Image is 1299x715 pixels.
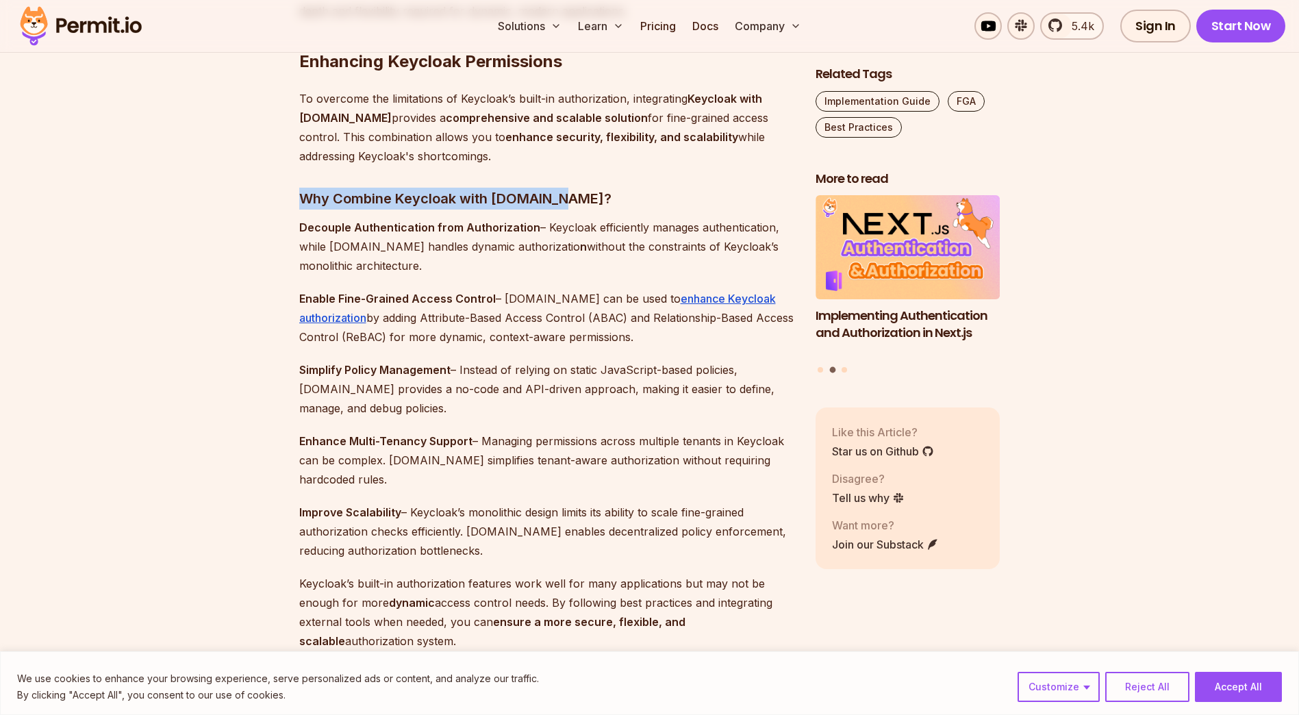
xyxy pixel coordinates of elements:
[572,12,629,40] button: Learn
[829,367,835,373] button: Go to slide 2
[299,292,496,305] strong: Enable Fine-Grained Access Control
[816,196,1000,359] li: 2 of 3
[299,89,794,166] p: To overcome the limitations of Keycloak’s built-in authorization, integrating provides a for fine...
[446,111,648,125] strong: comprehensive and scalable solution
[492,12,567,40] button: Solutions
[1196,10,1286,42] a: Start Now
[1040,12,1104,40] a: 5.4k
[818,367,823,373] button: Go to slide 1
[816,308,1000,342] h3: Implementing Authentication and Authorization in Next.js
[580,240,587,253] strong: n
[389,596,435,610] strong: dynamic
[948,91,985,112] a: FGA
[1120,10,1191,42] a: Sign In
[832,471,905,487] p: Disagree?
[832,536,939,553] a: Join our Substack
[816,117,902,138] a: Best Practices
[832,443,934,460] a: Star us on Github
[816,196,1000,300] img: Implementing Authentication and Authorization in Next.js
[299,289,794,347] p: – [DOMAIN_NAME] can be used to by adding Attribute-Based Access Control (ABAC) and Relationship-B...
[299,221,540,234] strong: Decouple Authentication from Authorization
[299,434,472,448] strong: Enhance Multi-Tenancy Support
[299,218,794,275] p: – Keycloak efficiently manages authentication, while [DOMAIN_NAME] handles dynamic authorizatio w...
[842,367,847,373] button: Go to slide 3
[816,196,1000,375] div: Posts
[816,91,939,112] a: Implementation Guide
[832,490,905,506] a: Tell us why
[299,188,794,210] h3: Why Combine Keycloak with [DOMAIN_NAME]?
[635,12,681,40] a: Pricing
[1195,672,1282,702] button: Accept All
[832,517,939,534] p: Want more?
[729,12,807,40] button: Company
[299,503,794,560] p: – Keycloak’s monolithic design limits its ability to scale fine-grained authorization checks effi...
[17,670,539,687] p: We use cookies to enhance your browsing experience, serve personalized ads or content, and analyz...
[299,363,451,377] strong: Simplify Policy Management
[299,431,794,489] p: – Managing permissions across multiple tenants in Keycloak can be complex. [DOMAIN_NAME] simplifi...
[299,505,401,519] strong: Improve Scalability
[299,360,794,418] p: – Instead of relying on static JavaScript-based policies, [DOMAIN_NAME] provides a no-code and AP...
[816,196,1000,359] a: Implementing Authentication and Authorization in Next.jsImplementing Authentication and Authoriza...
[687,12,724,40] a: Docs
[505,130,738,144] strong: enhance security, flexibility, and scalability
[1018,672,1100,702] button: Customize
[14,3,148,49] img: Permit logo
[299,574,794,651] p: Keycloak’s built-in authorization features work well for many applications but may not be enough ...
[17,687,539,703] p: By clicking "Accept All", you consent to our use of cookies.
[832,424,934,440] p: Like this Article?
[816,171,1000,188] h2: More to read
[1063,18,1094,34] span: 5.4k
[816,66,1000,83] h2: Related Tags
[1105,672,1189,702] button: Reject All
